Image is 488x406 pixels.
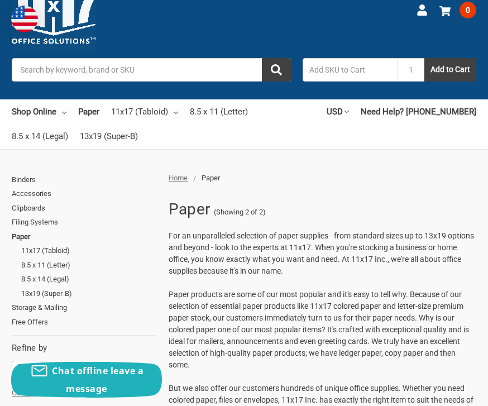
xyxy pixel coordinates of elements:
a: Home [169,174,188,182]
span: (Showing 2 of 2) [214,207,266,218]
span: 0 [460,2,476,18]
a: Filing Systems [12,215,156,230]
a: Binders [12,173,156,187]
a: Shop Online [12,99,66,124]
a: 13x19 (Super-B) [80,124,138,149]
a: Free Offers [12,315,156,329]
a: 8.5 x 14 (Legal) [12,124,68,149]
button: Add to Cart [424,58,476,82]
a: Paper [78,99,99,124]
a: 8.5 x 11 (Letter) [21,258,156,273]
a: 8.5 x 11 (Letter) [190,99,248,124]
h1: Paper [169,195,210,224]
a: Clipboards [12,201,156,216]
span: Paper [202,174,220,182]
input: Add SKU to Cart [303,58,398,82]
a: 8.5 x 14 (Legal) [21,272,156,286]
a: USD [327,99,349,124]
a: 11x17 (Tabloid) [111,99,178,124]
a: Accessories [12,187,156,201]
a: Paper [12,230,156,244]
a: 11x17 (Tabloid) [21,243,156,258]
button: Chat offline leave a message [11,362,162,398]
a: Need Help? [PHONE_NUMBER] [361,99,476,124]
a: 13x19 (Super-B) [21,286,156,301]
input: Search by keyword, brand or SKU [12,58,291,82]
img: duty and tax information for United States [11,6,38,32]
h5: Refine by [12,342,156,355]
span: Chat offline leave a message [52,365,143,395]
a: Storage & Mailing [12,300,156,315]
